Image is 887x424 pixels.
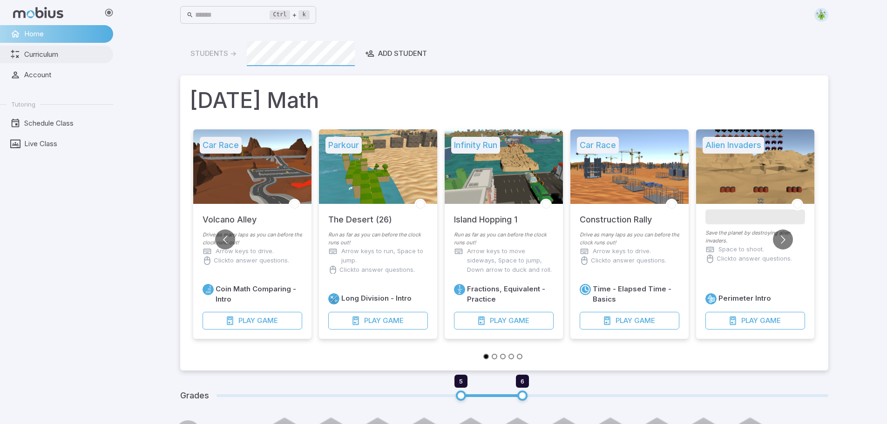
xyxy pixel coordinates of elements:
a: Fractions/Decimals [454,284,465,295]
span: 6 [521,377,524,385]
div: Add Student [365,48,427,59]
button: PlayGame [328,312,428,330]
h5: Car Race [577,137,619,154]
span: Live Class [24,139,107,149]
h5: Island Hopping 1 [454,204,517,226]
h5: Construction Rally [580,204,652,226]
a: Geometry 2D [705,293,717,304]
h5: The Desert (26) [328,204,392,226]
span: Play [364,316,380,326]
h5: Volcano Alley [203,204,257,226]
a: Time [580,284,591,295]
button: Go to slide 3 [500,354,506,359]
button: Go to slide 4 [508,354,514,359]
span: Tutoring [11,100,35,108]
p: Drive as many laps as you can before the clock runs out! [580,231,679,247]
h6: Long Division - Intro [341,293,412,303]
span: Account [24,70,107,80]
span: Play [238,316,255,326]
p: Click to answer questions. [339,265,415,275]
p: Click to answer questions. [214,256,289,265]
h5: Car Race [200,137,242,154]
span: Game [634,316,655,326]
kbd: k [298,10,309,20]
button: Go to next slide [773,229,793,249]
span: Schedule Class [24,118,107,128]
p: Run as far as you can before the clock runs out! [328,231,428,247]
button: Go to slide 2 [492,354,497,359]
h5: Alien Invaders [703,137,764,154]
h1: [DATE] Math [190,85,819,116]
h5: Grades [180,389,209,402]
span: 5 [459,377,463,385]
span: Home [24,29,107,39]
button: Go to previous slide [215,229,235,249]
h6: Fractions, Equivalent - Practice [467,284,554,304]
p: Arrow keys to drive. [593,247,651,256]
p: Arrow keys to move sideways, Space to jump, Down arrow to duck and roll. [467,247,554,275]
span: Game [382,316,403,326]
h6: Time - Elapsed Time - Basics [593,284,679,304]
h5: Parkour [325,137,362,154]
span: Play [489,316,506,326]
kbd: Ctrl [270,10,291,20]
h6: Perimeter Intro [718,293,771,303]
span: Game [257,316,278,326]
h6: Coin Math Comparing - Intro [216,284,302,304]
p: Space to shoot. [718,245,764,254]
p: Arrow keys to run, Space to jump. [341,247,428,265]
p: Run as far as you can before the clock runs out! [454,231,554,247]
button: PlayGame [454,312,554,330]
button: Go to slide 1 [483,354,489,359]
p: Click to answer questions. [591,256,666,265]
span: Game [508,316,529,326]
span: Curriculum [24,49,107,60]
div: + [270,9,310,20]
img: triangle.svg [814,8,828,22]
button: Go to slide 5 [517,354,522,359]
span: Game [759,316,780,326]
a: Place Value [203,284,214,295]
button: PlayGame [203,312,302,330]
button: PlayGame [705,312,805,330]
p: Arrow keys to drive. [216,247,274,256]
a: Multiply/Divide [328,293,339,304]
p: Click to answer questions. [717,254,792,263]
p: Drive as many laps as you can before the clock runs out! [203,231,302,247]
p: Save the planet by destroying alien invaders. [705,229,805,245]
button: PlayGame [580,312,679,330]
h5: Infinity Run [451,137,500,154]
span: Play [615,316,632,326]
span: Play [741,316,758,326]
